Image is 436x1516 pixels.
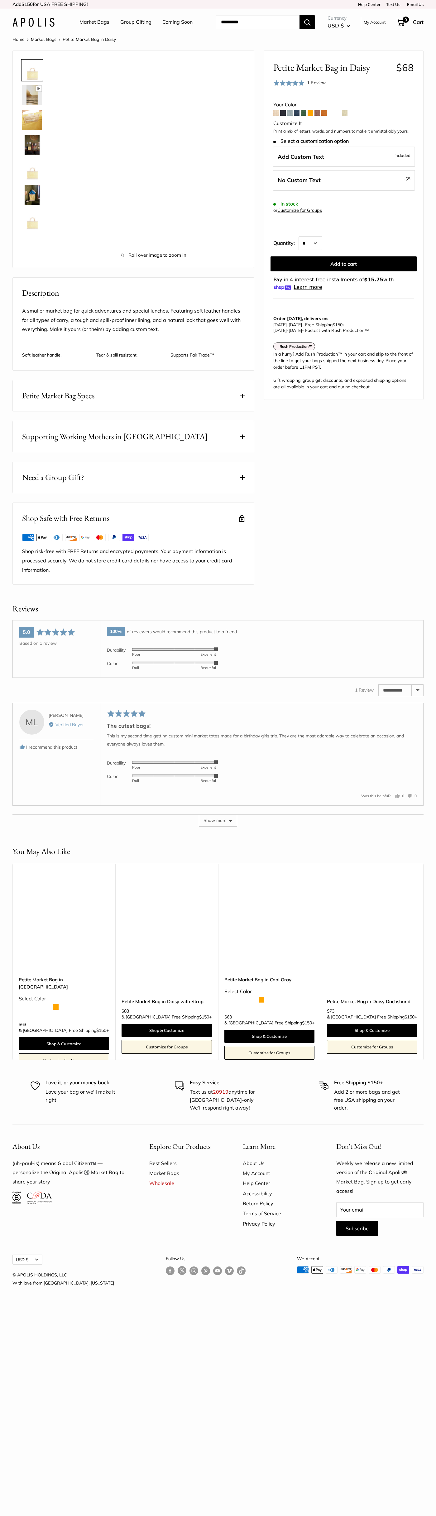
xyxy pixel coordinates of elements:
[127,629,237,634] span: of reviewers would recommend this product to a friend
[327,879,417,970] a: Petite Market Bag in Daisy Dachshunddescription_The artist's desk in Ventura CA
[273,328,369,333] span: - Fastest with Rush Production™
[216,15,299,29] input: Search...
[79,17,109,27] a: Market Bags
[403,17,409,23] span: 0
[170,347,238,358] p: Supports Fair Trade™
[307,80,326,85] span: 1 Review
[273,170,415,191] label: Leave Blank
[336,1140,424,1153] p: Don't Miss Out!
[224,976,315,983] a: Petite Market Bag in Cool Gray
[12,845,70,858] h2: You May Also Like
[107,657,132,671] td: Color
[22,160,42,180] img: Petite Market Bag in Daisy
[364,18,386,26] a: My Account
[273,147,415,167] label: Add Custom Text
[287,322,289,328] span: -
[356,2,381,7] a: Help Center
[166,1255,246,1263] p: Follow Us
[243,1168,314,1178] a: My Account
[395,793,404,799] button: Yes
[22,185,42,205] img: Petite Market Bag in Daisy
[280,344,312,349] strong: Rush Production™
[199,814,237,826] button: Show more
[12,1255,42,1265] button: USD $
[19,994,109,1003] div: Select Color
[22,135,42,155] img: Petite Market Bag in Daisy
[96,347,164,358] p: Tear & spill resistant.
[243,1140,314,1153] button: Learn More
[189,1266,198,1275] a: Follow us on Instagram
[224,1014,232,1020] span: $63
[397,17,424,27] a: 0 Cart
[19,710,44,735] div: ML
[273,100,414,109] div: Your Color
[328,14,350,22] span: Currency
[327,998,417,1005] a: Petite Market Bag in Daisy Dachshund
[22,306,245,334] p: A smaller market bag for quick adventures and special lunches. Featuring soft leather handles for...
[302,1020,312,1026] span: $150
[273,138,348,144] span: Select a customization option
[213,1266,222,1275] a: Follow us on YouTube
[405,1014,414,1020] span: $150
[328,21,350,31] button: USD $
[224,987,315,996] div: Select Color
[22,60,42,80] img: Petite Market Bag in Daisy
[287,328,289,333] span: -
[46,1088,117,1104] p: Love your bag or we'll make it right.
[132,779,174,783] div: Dull
[107,644,132,657] td: Durability
[162,17,193,27] a: Coming Soon
[122,1015,212,1019] span: & [GEOGRAPHIC_DATA] Free Shipping +
[22,390,94,402] span: Petite Market Bag Specs
[122,1008,129,1014] span: $83
[327,1024,417,1037] a: Shop & Customize
[243,1208,314,1218] a: Terms of Service
[299,15,315,29] button: Search
[273,351,414,390] div: In a hurry? Add Rush Production™ in your cart and skip to the front of the line to get your bags ...
[327,1008,334,1014] span: $73
[225,1266,234,1275] a: Follow us on Vimeo
[243,1142,275,1151] span: Learn More
[201,1266,210,1275] a: Follow us on Pinterest
[149,1142,210,1151] span: Explore Our Products
[396,61,414,74] span: $68
[22,85,42,105] img: Petite Market Bag in Daisy
[404,175,410,182] span: -
[23,629,30,635] span: 5.0
[334,1088,405,1112] p: Add 2 or more bags and get free USA shipping on your order.
[273,235,299,250] label: Quantity:
[224,1030,315,1043] a: Shop & Customize
[243,1219,314,1229] a: Privacy Policy
[413,19,424,25] span: Cart
[19,1028,109,1033] span: & [GEOGRAPHIC_DATA] Free Shipping +
[327,1040,417,1054] a: Customize for Groups
[12,1192,21,1204] img: Certified B Corporation
[297,1255,424,1263] p: We Accept
[107,770,132,784] th: Color
[213,1089,228,1095] a: 20919
[273,322,287,328] span: [DATE]
[273,128,414,134] p: Print a mix of letters, words, and numbers to make it unmistakably yours.
[19,879,109,970] a: description_Make it yours with custom printed text.description_Take it anywhere with easy-grip ha...
[49,721,93,728] div: Verified Buyer
[21,84,43,106] a: Petite Market Bag in Daisy
[328,22,344,29] span: USD $
[190,1079,261,1087] p: Easy Service
[122,998,212,1005] a: Petite Market Bag in Daisy with Strap
[273,322,411,333] p: - Free Shipping +
[96,1028,106,1033] span: $150
[149,1158,221,1168] a: Best Sellers
[22,471,84,483] span: Need a Group Gift?
[21,209,43,231] a: Petite Market Bag in Daisy
[19,976,109,991] a: Petite Market Bag in [GEOGRAPHIC_DATA]
[12,1142,40,1151] span: About Us
[327,1015,417,1019] span: & [GEOGRAPHIC_DATA] Free Shipping +
[199,1014,209,1020] span: $150
[19,640,93,647] div: Based on 1 review
[166,1266,175,1275] a: Follow us on Facebook
[243,1198,314,1208] a: Return Policy
[107,644,216,671] table: Product attribute rating averages
[12,1140,127,1153] button: About Us
[273,206,322,215] div: or
[31,36,56,42] a: Market Bags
